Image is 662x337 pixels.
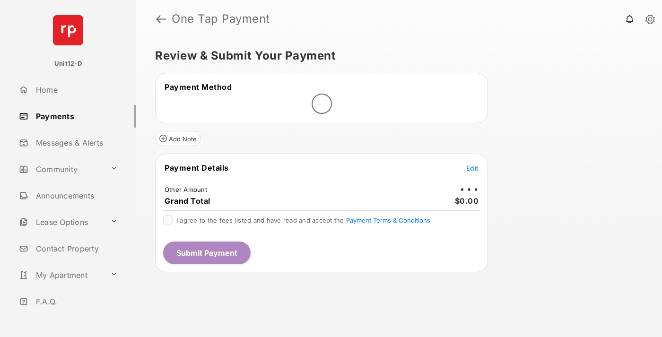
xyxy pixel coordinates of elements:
a: Payments [15,105,136,128]
a: Home [15,78,136,101]
button: Edit [466,163,479,173]
button: Submit Payment [163,242,251,264]
button: I agree to the fees listed and have read and accept the [346,216,430,224]
a: Messages & Alerts [15,131,136,154]
a: F.A.Q. [15,290,136,313]
a: Announcements [15,184,136,207]
p: Unit12-D [54,59,82,69]
a: Lease Options [15,211,106,233]
span: Edit [466,164,479,172]
span: $0.00 [455,196,479,206]
span: Payment Details [165,163,229,173]
a: Community [15,158,106,181]
img: svg+xml;base64,PHN2ZyB4bWxucz0iaHR0cDovL3d3dy53My5vcmcvMjAwMC9zdmciIHdpZHRoPSI2NCIgaGVpZ2h0PSI2NC... [53,15,83,45]
strong: One Tap Payment [172,13,270,25]
span: Grand Total [165,196,210,206]
td: Other Amount [164,185,208,194]
button: Add Note [155,131,201,146]
h5: Review & Submit Your Payment [155,50,636,61]
a: My Apartment [15,264,106,286]
a: Contact Property [15,237,136,260]
span: I agree to the fees listed and have read and accept the [176,216,430,224]
span: Payment Method [165,82,232,92]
